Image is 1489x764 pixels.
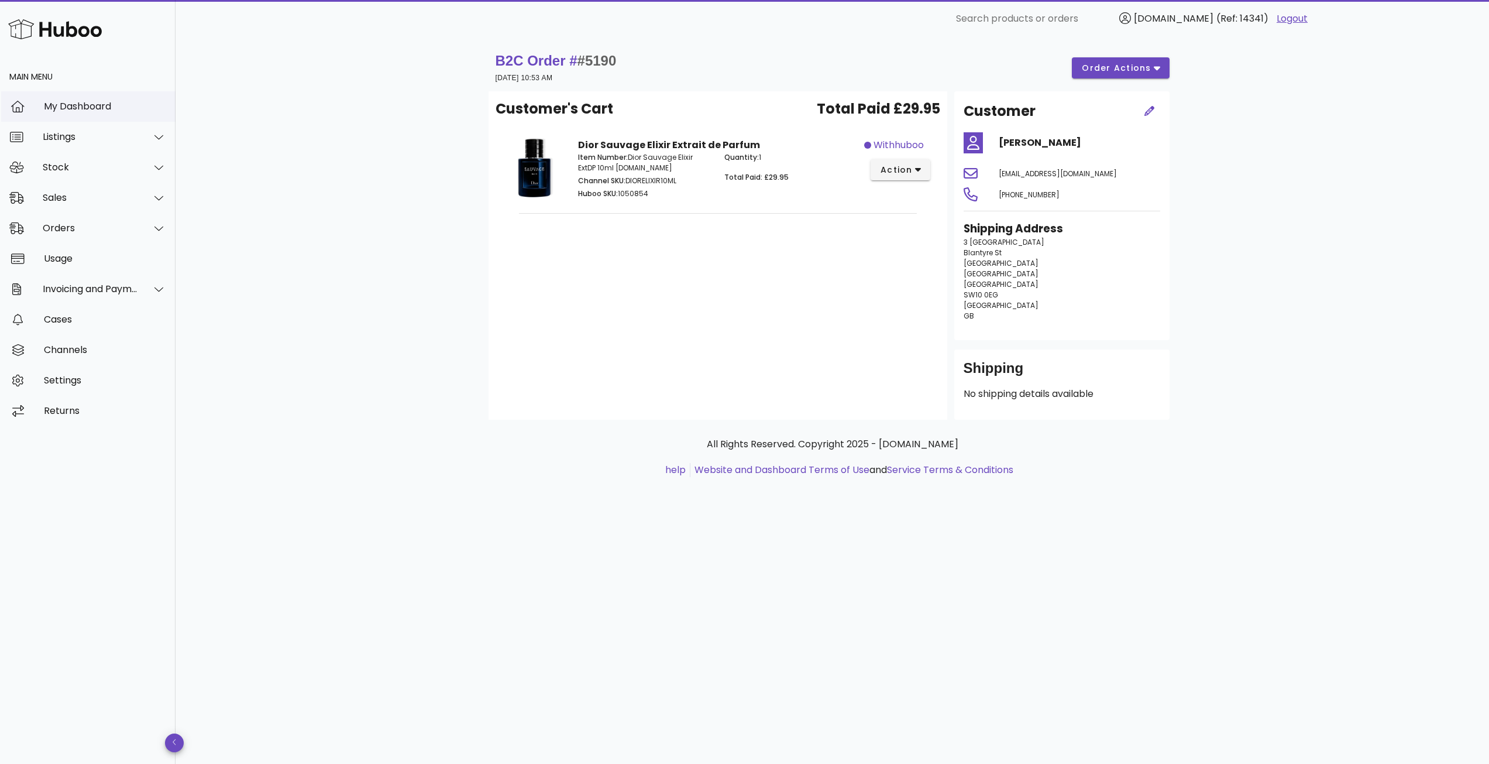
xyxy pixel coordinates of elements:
[964,279,1038,289] span: [GEOGRAPHIC_DATA]
[43,192,138,203] div: Sales
[724,152,857,163] p: 1
[999,136,1160,150] h4: [PERSON_NAME]
[578,176,711,186] p: DIORELIXIR10ML
[44,375,166,386] div: Settings
[578,152,628,162] span: Item Number:
[964,359,1160,387] div: Shipping
[44,314,166,325] div: Cases
[1134,12,1213,25] span: [DOMAIN_NAME]
[964,387,1160,401] p: No shipping details available
[964,290,998,300] span: SW10 0EG
[577,53,617,68] span: #5190
[44,253,166,264] div: Usage
[44,101,166,112] div: My Dashboard
[496,53,617,68] strong: B2C Order #
[724,172,789,182] span: Total Paid: £29.95
[964,237,1044,247] span: 3 [GEOGRAPHIC_DATA]
[964,221,1160,237] h3: Shipping Address
[578,189,618,198] span: Huboo SKU:
[887,463,1013,477] a: Service Terms & Conditions
[578,138,760,152] strong: Dior Sauvage Elixir Extrait de Parfum
[874,138,924,152] span: withhuboo
[43,222,138,234] div: Orders
[578,152,711,173] p: Dior Sauvage Elixir ExtDP 10ml [DOMAIN_NAME]
[43,131,138,142] div: Listings
[817,98,940,119] span: Total Paid £29.95
[964,258,1038,268] span: [GEOGRAPHIC_DATA]
[44,405,166,416] div: Returns
[496,74,553,82] small: [DATE] 10:53 AM
[964,300,1038,310] span: [GEOGRAPHIC_DATA]
[505,138,564,197] img: Product Image
[964,248,1002,258] span: Blantyre St
[496,98,613,119] span: Customer's Cart
[665,463,686,477] a: help
[999,169,1117,179] span: [EMAIL_ADDRESS][DOMAIN_NAME]
[43,283,138,294] div: Invoicing and Payments
[43,162,138,173] div: Stock
[44,344,166,355] div: Channels
[1277,12,1308,26] a: Logout
[578,176,625,186] span: Channel SKU:
[871,159,931,180] button: action
[8,16,102,42] img: Huboo Logo
[1216,12,1268,25] span: (Ref: 14341)
[964,311,974,321] span: GB
[724,152,759,162] span: Quantity:
[964,101,1036,122] h2: Customer
[694,463,869,477] a: Website and Dashboard Terms of Use
[880,164,913,176] span: action
[999,190,1060,200] span: [PHONE_NUMBER]
[1081,62,1151,74] span: order actions
[690,463,1013,477] li: and
[498,437,1167,451] p: All Rights Reserved. Copyright 2025 - [DOMAIN_NAME]
[964,269,1038,279] span: [GEOGRAPHIC_DATA]
[578,189,711,199] p: 1050854
[1072,57,1169,78] button: order actions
